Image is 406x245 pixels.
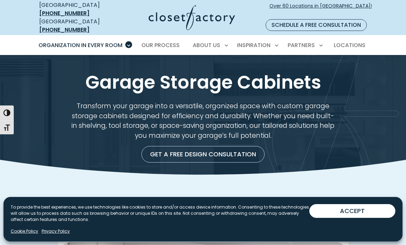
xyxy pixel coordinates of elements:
[334,41,365,49] span: Locations
[269,2,372,17] span: Over 60 Locations in [GEOGRAPHIC_DATA]!
[11,228,38,234] a: Cookie Policy
[141,41,180,49] span: Our Process
[39,9,89,17] a: [PHONE_NUMBER]
[39,1,114,18] div: [GEOGRAPHIC_DATA]
[39,18,114,34] div: [GEOGRAPHIC_DATA]
[309,204,395,218] button: ACCEPT
[288,41,315,49] span: Partners
[11,204,309,223] p: To provide the best experiences, we use technologies like cookies to store and/or access device i...
[193,41,220,49] span: About Us
[141,146,265,163] a: Get a Free Design Consultation
[71,101,335,141] p: Transform your garage into a versatile, organized space with custom garage storage cabinets desig...
[39,26,89,34] a: [PHONE_NUMBER]
[34,36,372,55] nav: Primary Menu
[237,41,270,49] span: Inspiration
[39,41,122,49] span: Organization in Every Room
[42,228,70,234] a: Privacy Policy
[44,71,362,93] h1: Garage Storage Cabinets
[149,5,235,30] img: Closet Factory Logo
[266,19,367,31] a: Schedule a Free Consultation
